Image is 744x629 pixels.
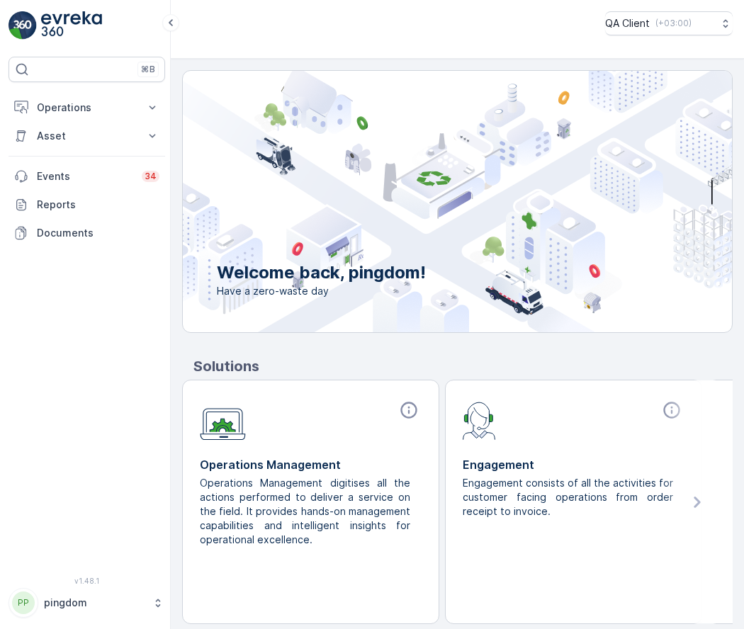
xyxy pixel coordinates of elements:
img: module-icon [463,400,496,440]
p: Documents [37,226,159,240]
img: logo [9,11,37,40]
img: city illustration [119,71,732,332]
p: Operations Management [200,456,422,473]
p: Reports [37,198,159,212]
a: Documents [9,219,165,247]
p: Operations Management digitises all the actions performed to deliver a service on the field. It p... [200,476,410,547]
img: logo_light-DOdMpM7g.png [41,11,102,40]
p: 34 [145,171,157,182]
img: module-icon [200,400,246,441]
button: Asset [9,122,165,150]
p: Asset [37,129,137,143]
p: pingdom [44,596,145,610]
div: PP [12,591,35,614]
a: Reports [9,191,165,219]
p: ( +03:00 ) [655,18,692,29]
p: QA Client [605,16,650,30]
button: Operations [9,93,165,122]
p: Events [37,169,133,183]
p: Operations [37,101,137,115]
p: Welcome back, pingdom! [217,261,426,284]
button: QA Client(+03:00) [605,11,733,35]
p: ⌘B [141,64,155,75]
span: Have a zero-waste day [217,284,426,298]
a: Events34 [9,162,165,191]
span: v 1.48.1 [9,577,165,585]
button: PPpingdom [9,588,165,618]
p: Engagement consists of all the activities for customer facing operations from order receipt to in... [463,476,673,518]
p: Engagement [463,456,684,473]
p: Solutions [193,356,733,377]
